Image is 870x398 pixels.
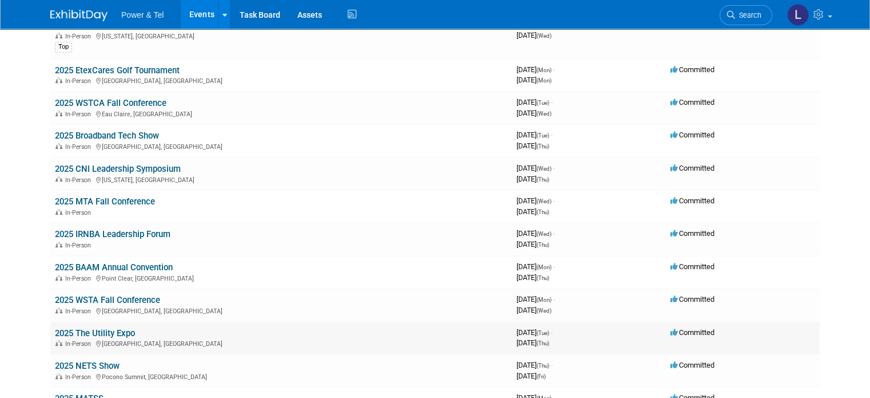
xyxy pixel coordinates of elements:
span: (Fri) [537,373,546,380]
span: - [553,164,555,172]
img: In-Person Event [55,373,62,379]
span: [DATE] [517,98,553,107]
span: (Thu) [537,242,549,248]
span: Power & Tel [121,10,164,19]
span: (Thu) [537,340,549,346]
span: In-Person [65,209,94,216]
div: Eau Claire, [GEOGRAPHIC_DATA] [55,109,507,118]
span: [DATE] [517,141,549,150]
span: Committed [670,131,714,139]
span: Committed [670,65,714,74]
span: - [551,131,553,139]
span: [DATE] [517,131,553,139]
div: Point Clear, [GEOGRAPHIC_DATA] [55,273,507,282]
span: Committed [670,98,714,107]
a: 2025 MTA Fall Conference [55,196,155,207]
img: In-Person Event [55,275,62,281]
span: [DATE] [517,361,553,369]
img: In-Person Event [55,111,62,116]
span: [DATE] [517,372,546,380]
span: - [551,361,553,369]
a: 2025 NETS Show [55,361,120,371]
img: In-Person Event [55,176,62,182]
img: In-Person Event [55,77,62,83]
span: (Wed) [537,33,551,39]
a: 2025 CNI Leadership Symposium [55,164,181,174]
span: [DATE] [517,109,551,117]
a: 2025 EtexCares Golf Tournament [55,65,180,76]
span: - [553,196,555,205]
span: In-Person [65,308,94,315]
span: (Mon) [537,77,551,84]
span: (Wed) [537,198,551,204]
span: Committed [670,328,714,337]
span: - [553,65,555,74]
a: 2025 WSTA Fall Conference [55,295,160,305]
span: [DATE] [517,65,555,74]
span: [DATE] [517,31,551,40]
span: Search [735,11,761,19]
img: Lydia Lott [787,4,809,26]
img: In-Person Event [55,308,62,313]
div: [GEOGRAPHIC_DATA], [GEOGRAPHIC_DATA] [55,141,507,151]
span: - [553,295,555,304]
span: (Thu) [537,362,549,369]
span: - [551,98,553,107]
span: [DATE] [517,295,555,304]
a: 2025 BAAM Annual Convention [55,262,173,273]
span: (Thu) [537,176,549,183]
span: Committed [670,295,714,304]
span: Committed [670,229,714,238]
a: 2025 IRNBA Leadership Forum [55,229,170,239]
div: Pocono Summit, [GEOGRAPHIC_DATA] [55,372,507,381]
span: (Wed) [537,165,551,172]
span: In-Person [65,33,94,40]
span: [DATE] [517,262,555,271]
span: [DATE] [517,306,551,314]
span: (Mon) [537,297,551,303]
span: [DATE] [517,328,553,337]
span: Committed [670,196,714,205]
span: [DATE] [517,338,549,347]
span: In-Person [65,143,94,151]
span: (Mon) [537,67,551,73]
span: In-Person [65,242,94,249]
img: In-Person Event [55,143,62,149]
span: [DATE] [517,207,549,216]
div: [GEOGRAPHIC_DATA], [GEOGRAPHIC_DATA] [55,76,507,85]
span: (Wed) [537,231,551,237]
img: In-Person Event [55,33,62,38]
a: 2025 SCTE Tech Expo [55,20,137,30]
img: ExhibitDay [50,10,108,21]
span: [DATE] [517,273,549,282]
img: In-Person Event [55,209,62,215]
span: Committed [670,361,714,369]
div: [US_STATE], [GEOGRAPHIC_DATA] [55,175,507,184]
span: - [553,262,555,271]
span: In-Person [65,111,94,118]
span: (Tue) [537,132,549,139]
a: 2025 Broadband Tech Show [55,131,159,141]
div: [GEOGRAPHIC_DATA], [GEOGRAPHIC_DATA] [55,338,507,348]
a: 2025 WSTCA Fall Conference [55,98,166,108]
span: In-Person [65,176,94,184]
span: (Thu) [537,143,549,149]
span: Committed [670,164,714,172]
a: 2025 The Utility Expo [55,328,135,338]
div: [GEOGRAPHIC_DATA], [GEOGRAPHIC_DATA] [55,306,507,315]
span: (Wed) [537,111,551,117]
span: (Mon) [537,264,551,270]
span: - [553,229,555,238]
span: In-Person [65,373,94,381]
span: In-Person [65,340,94,348]
span: (Thu) [537,275,549,281]
span: [DATE] [517,164,555,172]
span: (Thu) [537,209,549,215]
span: (Wed) [537,308,551,314]
span: In-Person [65,275,94,282]
img: In-Person Event [55,340,62,346]
div: Top [55,42,72,52]
span: (Tue) [537,330,549,336]
div: [US_STATE], [GEOGRAPHIC_DATA] [55,31,507,40]
span: Committed [670,262,714,271]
